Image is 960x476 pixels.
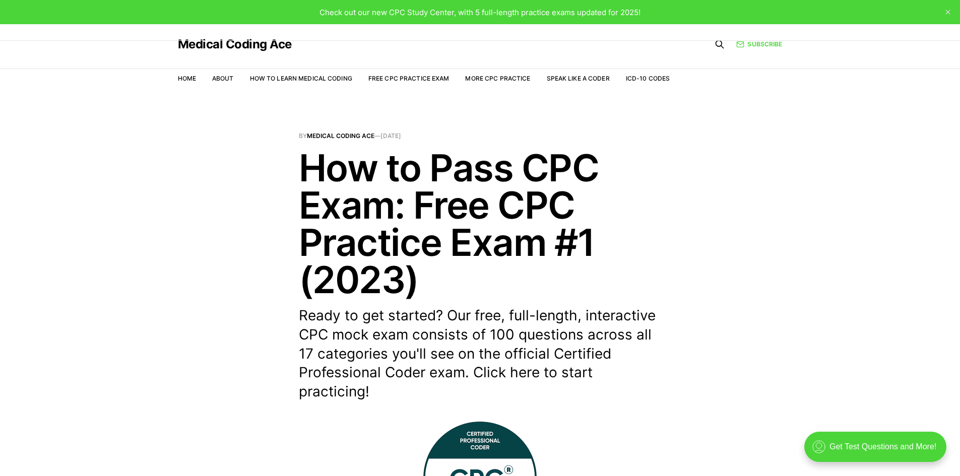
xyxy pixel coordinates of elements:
[626,75,670,82] a: ICD-10 Codes
[465,75,530,82] a: More CPC Practice
[178,38,292,50] a: Medical Coding Ace
[940,4,956,20] button: close
[299,306,662,401] p: Ready to get started? Our free, full-length, interactive CPC mock exam consists of 100 questions ...
[380,132,401,140] time: [DATE]
[307,132,374,140] a: Medical Coding Ace
[547,75,610,82] a: Speak Like a Coder
[796,427,960,476] iframe: portal-trigger
[368,75,450,82] a: Free CPC Practice Exam
[178,75,196,82] a: Home
[319,8,641,17] span: Check out our new CPC Study Center, with 5 full-length practice exams updated for 2025!
[299,149,662,298] h1: How to Pass CPC Exam: Free CPC Practice Exam #1 (2023)
[299,133,662,139] span: By —
[212,75,234,82] a: About
[250,75,352,82] a: How to Learn Medical Coding
[736,39,782,49] a: Subscribe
